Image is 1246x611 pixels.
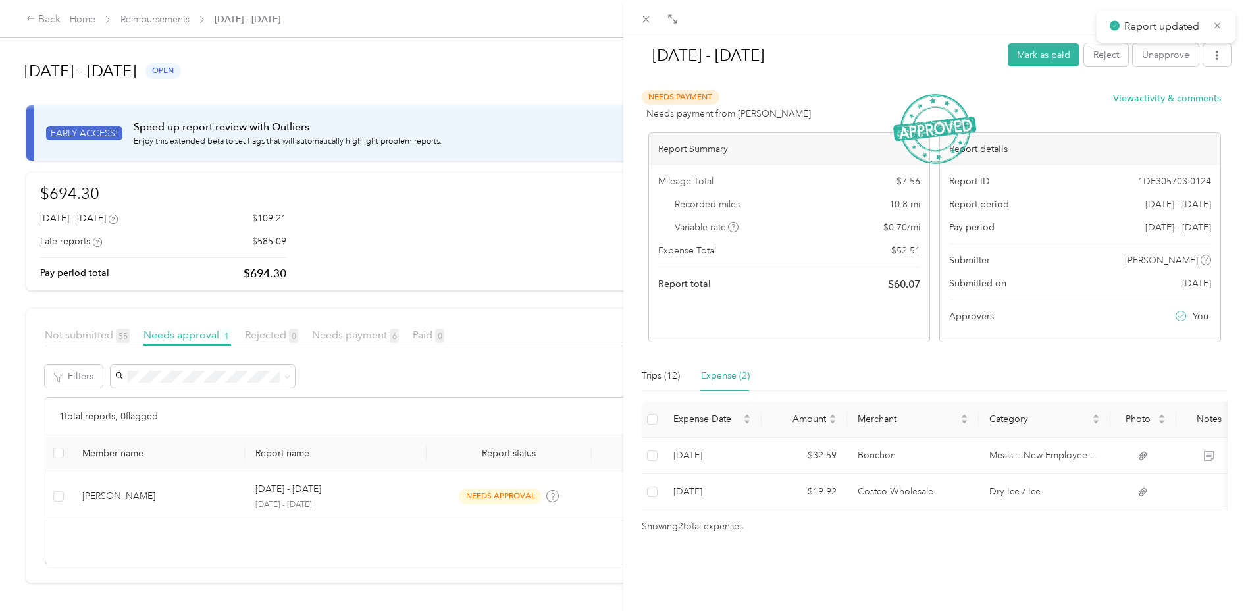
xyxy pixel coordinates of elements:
button: Mark as paid [1008,43,1079,66]
span: caret-up [960,412,968,420]
div: Expense (2) [701,369,750,383]
td: Dry Ice / Ice [979,474,1110,510]
td: $19.92 [762,474,847,510]
th: Notes [1176,402,1242,438]
div: Report Summary [649,133,929,165]
span: caret-up [1158,412,1166,420]
p: Report updated [1124,18,1203,35]
h1: Sep 28 - Oct 4, 2025 [638,40,999,71]
span: $ 60.07 [888,277,920,292]
span: Submitter [949,253,990,267]
th: Photo [1110,402,1176,438]
span: Merchant [858,413,958,425]
span: caret-down [1092,418,1100,426]
span: Amount [772,413,826,425]
span: Photo [1121,413,1155,425]
td: Bonchon [847,438,979,474]
button: Unapprove [1133,43,1199,66]
span: 1DE305703-0124 [1138,174,1211,188]
div: Report details [940,133,1220,165]
span: Recorded miles [675,198,740,211]
span: Expense Date [673,413,740,425]
span: $ 52.51 [891,244,920,257]
td: Meals -- New Employees Use This [979,438,1110,474]
button: Viewactivity & comments [1113,92,1221,105]
th: Merchant [847,402,979,438]
span: caret-up [1092,412,1100,420]
td: 9-29-2025 [663,474,762,510]
span: Report total [658,277,711,291]
span: Expense Total [658,244,716,257]
span: $ 7.56 [896,174,920,188]
span: [PERSON_NAME] [1125,253,1198,267]
span: Category [989,413,1089,425]
span: Report ID [949,174,990,188]
span: caret-up [829,412,837,420]
span: [DATE] [1182,277,1211,290]
span: Showing 2 total expenses [642,519,743,534]
span: caret-down [829,418,837,426]
span: Needs Payment [642,90,719,105]
span: caret-down [743,418,751,426]
button: Reject [1084,43,1128,66]
span: Variable rate [675,221,739,234]
span: Needs payment from [PERSON_NAME] [646,107,811,120]
td: $32.59 [762,438,847,474]
th: Category [979,402,1110,438]
span: caret-down [1158,418,1166,426]
th: Amount [762,402,847,438]
span: caret-up [743,412,751,420]
span: Report period [949,198,1009,211]
span: [DATE] - [DATE] [1145,198,1211,211]
span: Mileage Total [658,174,714,188]
span: Submitted on [949,277,1006,290]
td: 9-30-2025 [663,438,762,474]
div: Trips (12) [642,369,680,383]
th: Expense Date [663,402,762,438]
span: [DATE] - [DATE] [1145,221,1211,234]
td: Costco Wholesale [847,474,979,510]
span: You [1193,309,1208,323]
span: caret-down [960,418,968,426]
img: ApprovedStamp [893,94,976,165]
span: 10.8 mi [889,198,920,211]
span: $ 0.70 / mi [883,221,920,234]
iframe: Everlance-gr Chat Button Frame [1172,537,1246,611]
span: Pay period [949,221,995,234]
span: Approvers [949,309,994,323]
